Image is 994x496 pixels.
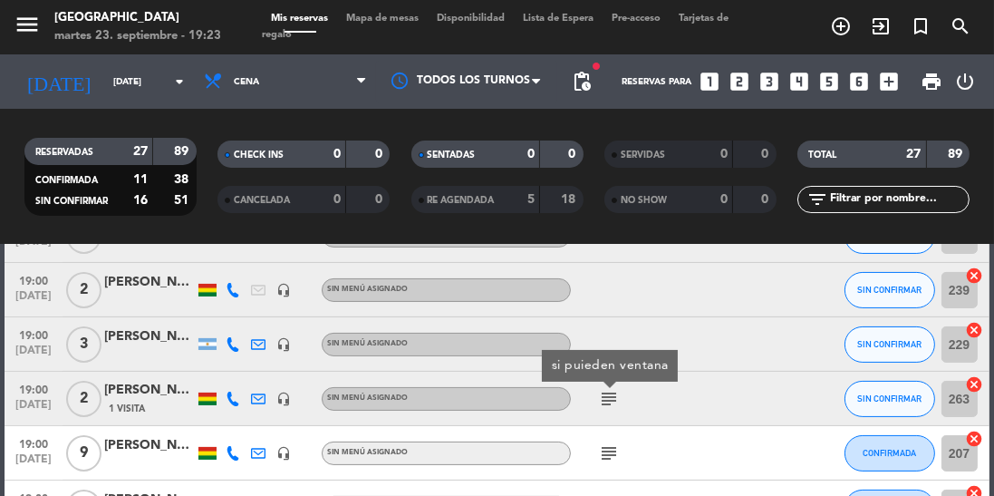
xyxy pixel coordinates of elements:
div: [PERSON_NAME] [104,435,195,456]
strong: 11 [133,173,148,186]
span: RESERVADAS [35,148,93,157]
strong: 0 [568,148,579,160]
i: subject [598,443,620,464]
div: [PERSON_NAME] [104,380,195,401]
div: [PERSON_NAME] [104,272,195,293]
span: 9 [66,435,101,472]
span: 19:00 [11,269,56,290]
i: cancel [966,375,984,394]
span: 2 [66,272,101,308]
button: CONFIRMADA [844,435,935,472]
span: Disponibilidad [428,14,514,24]
button: menu [14,11,41,44]
strong: 0 [527,148,535,160]
strong: 0 [720,148,728,160]
span: SENTADAS [428,151,476,160]
button: SIN CONFIRMAR [844,326,935,363]
span: TOTAL [808,151,836,160]
button: SIN CONFIRMAR [844,381,935,417]
span: Lista de Espera [514,14,603,24]
span: CONFIRMADA [35,176,98,185]
i: looks_6 [847,70,871,93]
i: cancel [966,321,984,339]
strong: 27 [907,148,922,160]
i: add_circle_outline [830,15,852,37]
strong: 89 [948,148,966,160]
span: Pre-acceso [603,14,670,24]
strong: 5 [527,193,535,206]
i: cancel [966,267,984,285]
strong: 0 [761,193,772,206]
strong: 0 [375,193,386,206]
strong: 18 [561,193,579,206]
span: SIN CONFIRMAR [35,197,108,206]
span: print [921,71,942,92]
i: filter_list [806,189,828,210]
i: looks_5 [817,70,841,93]
i: exit_to_app [870,15,892,37]
strong: 0 [333,193,341,206]
i: power_settings_new [954,71,976,92]
div: LOG OUT [950,54,980,109]
span: 19:00 [11,433,56,453]
strong: 51 [174,194,192,207]
span: Sin menú asignado [327,449,408,456]
strong: 0 [333,148,341,160]
div: martes 23. septiembre - 19:23 [54,27,221,45]
span: NO SHOW [621,196,667,205]
span: [DATE] [11,236,56,257]
span: pending_actions [571,71,593,92]
span: Sin menú asignado [327,286,408,293]
strong: 0 [720,193,728,206]
i: headset_mic [276,283,291,297]
span: 19:00 [11,324,56,345]
i: arrow_drop_down [169,71,190,92]
span: [DATE] [11,453,56,474]
i: cancel [966,430,984,448]
i: search [950,15,971,37]
strong: 89 [174,145,192,158]
i: menu [14,11,41,38]
span: CONFIRMADA [863,448,916,458]
strong: 27 [133,145,148,158]
span: SIN CONFIRMAR [857,339,922,349]
span: SIN CONFIRMAR [857,394,922,404]
span: Mis reservas [262,14,337,24]
i: headset_mic [276,392,291,406]
strong: 38 [174,173,192,186]
i: headset_mic [276,337,291,352]
i: add_box [877,70,901,93]
input: Filtrar por nombre... [828,190,969,209]
i: looks_4 [787,70,811,93]
span: RE AGENDADA [428,196,495,205]
span: 2 [66,381,101,417]
span: 1 Visita [109,402,145,416]
strong: 0 [375,148,386,160]
span: 19:00 [11,378,56,399]
i: looks_two [728,70,751,93]
i: looks_one [698,70,721,93]
i: headset_mic [276,446,291,461]
div: si puieden ventana [552,356,669,375]
i: [DATE] [14,63,104,101]
div: [PERSON_NAME] [104,326,195,347]
span: [DATE] [11,290,56,311]
span: [DATE] [11,399,56,420]
div: [GEOGRAPHIC_DATA] [54,9,221,27]
strong: 16 [133,194,148,207]
span: [DATE] [11,345,56,365]
span: Sin menú asignado [327,394,408,402]
button: SIN CONFIRMAR [844,272,935,308]
span: Mapa de mesas [337,14,428,24]
strong: 0 [761,148,772,160]
span: SIN CONFIRMAR [857,285,922,295]
span: fiber_manual_record [591,61,602,72]
span: CHECK INS [234,151,284,160]
span: CANCELADA [234,196,290,205]
span: Cena [234,77,259,87]
span: Reservas para [622,77,691,87]
span: 3 [66,326,101,363]
span: Sin menú asignado [327,340,408,347]
i: turned_in_not [910,15,931,37]
i: subject [598,388,620,410]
